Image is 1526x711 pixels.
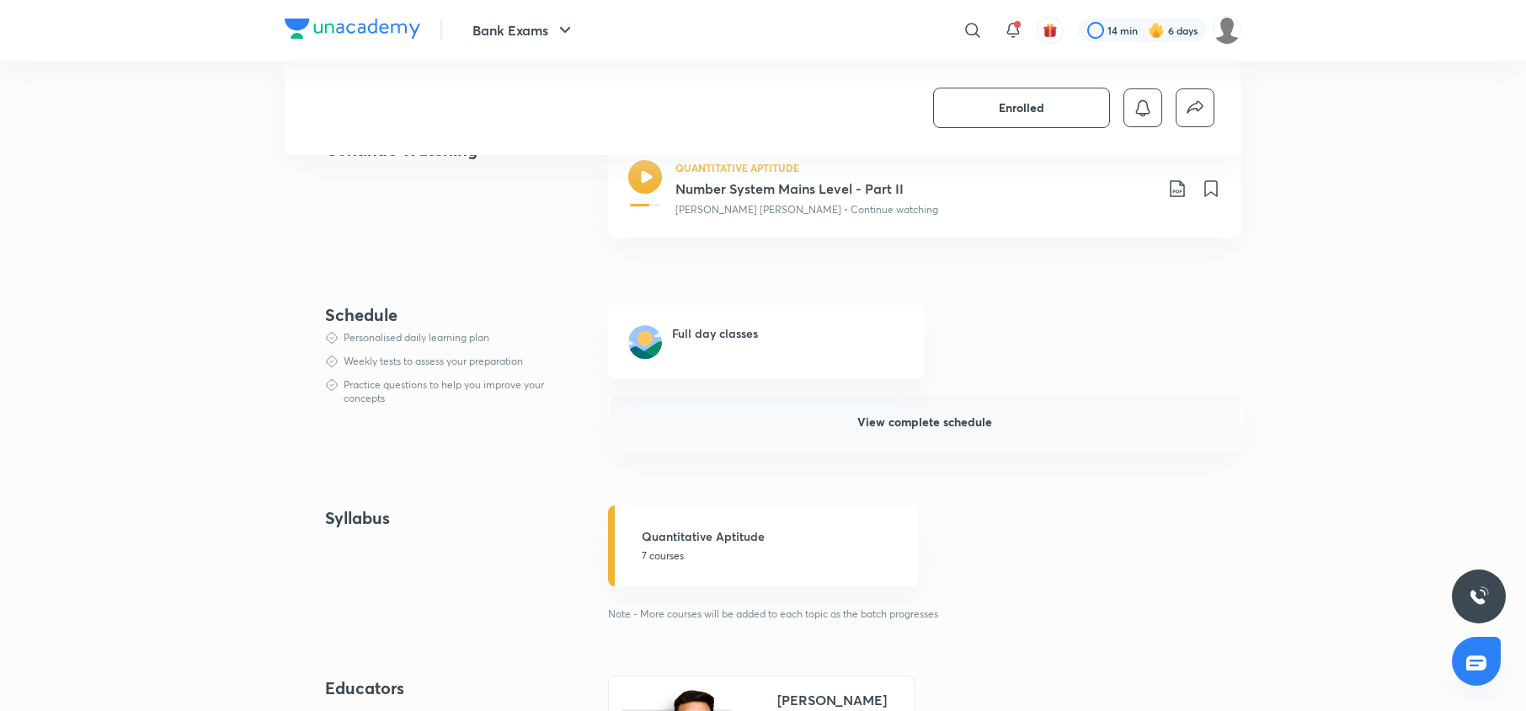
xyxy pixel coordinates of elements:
[608,505,918,586] a: Quantitative Aptitude7 courses
[325,140,553,159] div: Continue Watching
[642,527,908,545] h5: Quantitative Aptitude
[285,19,420,39] img: Company Logo
[933,88,1110,128] button: Enrolled
[325,676,554,701] h4: Educators
[325,505,553,531] h4: Syllabus
[672,325,758,342] h6: Full day classes
[344,378,553,405] div: Practice questions to help you improve your concepts
[1037,17,1064,44] button: avatar
[608,140,1241,258] a: QUANTITATIVE APTITUDENumber System Mains Level - Part II[PERSON_NAME] [PERSON_NAME] • Continue wa...
[857,414,992,430] span: View complete schedule
[608,393,1241,452] button: View complete schedule
[675,160,799,175] h5: QUANTITATIVE APTITUDE
[325,305,553,324] div: Schedule
[1148,22,1165,39] img: streak
[1469,586,1489,607] img: ttu
[675,179,1154,199] h3: Number System Mains Level - Part II
[462,13,585,47] button: Bank Exams
[1213,16,1241,45] img: rohit
[1043,23,1058,38] img: avatar
[675,202,938,217] p: [PERSON_NAME] [PERSON_NAME] • Continue watching
[344,331,489,345] div: Personalised daily learning plan
[608,607,1241,622] p: Note - More courses will be added to each topic as the batch progresses
[344,355,523,368] div: Weekly tests to assess your preparation
[642,548,908,564] p: 7 courses
[999,99,1044,116] span: Enrolled
[285,19,420,43] a: Company Logo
